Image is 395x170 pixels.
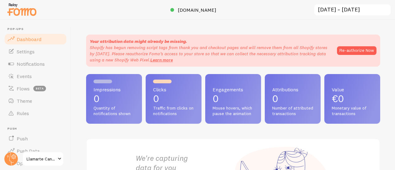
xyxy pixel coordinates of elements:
img: fomo-relay-logo-orange.svg [6,2,37,17]
a: Push Data [4,145,67,157]
a: Llamarte Candles [22,151,64,166]
p: 0 [213,94,254,104]
a: Learn more [150,57,173,63]
p: 0 [153,94,194,104]
span: Value [332,87,373,92]
span: Push [17,135,28,142]
strong: Your attribution data might already be missing. [90,39,187,44]
span: Rules [17,110,29,116]
a: Dashboard [4,33,67,45]
span: Llamarte Candles [27,155,56,163]
span: Theme [17,98,32,104]
span: Push [7,127,67,131]
span: Monetary value of transactions [332,106,373,116]
a: Theme [4,95,67,107]
span: Notifications [17,61,45,67]
span: Settings [17,48,35,55]
span: Impressions [94,87,135,92]
span: Mouse hovers, which pause the animation [213,106,254,116]
button: Re-authorize Now [337,46,376,55]
span: Push Data [17,148,40,154]
span: €0 [332,93,344,105]
span: Clicks [153,87,194,92]
a: Settings [4,45,67,58]
a: Notifications [4,58,67,70]
span: Engagements [213,87,254,92]
span: Events [17,73,32,79]
span: Number of attributed transactions [272,106,313,116]
span: Traffic from clicks on notifications [153,106,194,116]
span: beta [33,86,46,91]
span: Pop-ups [7,27,67,31]
a: Rules [4,107,67,119]
p: Shopify has begun removing script tags from thank you and checkout pages and will remove them fro... [90,44,331,63]
span: Quantity of notifications shown [94,106,135,116]
p: 0 [272,94,313,104]
span: Flows [17,85,30,92]
span: Attributions [272,87,313,92]
a: Push [4,132,67,145]
span: Dashboard [17,36,41,42]
p: 0 [94,94,135,104]
a: Events [4,70,67,82]
a: Flows beta [4,82,67,95]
